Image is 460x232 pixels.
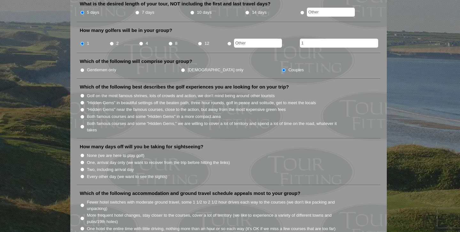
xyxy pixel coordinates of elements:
label: More frequent hotel changes, stay closer to the courses, cover a lot of territory (we like to exp... [87,212,344,225]
input: Other [307,8,355,17]
label: Which of the following will comprise your group? [80,58,192,65]
label: Two, including arrival day [87,166,134,173]
label: How many days off will you be taking for sightseeing? [80,143,204,150]
label: None (we are here to play golf) [87,152,144,159]
label: 10 days [197,9,212,16]
label: 4 [146,40,148,47]
label: 12 [205,40,209,47]
label: Both famous courses and some "Hidden Gems" in a more compact area [87,113,221,120]
input: Other [234,39,282,48]
label: "Hidden Gems" in beautiful settings off the beaten path, three hour rounds, golf in peace and sol... [87,100,316,106]
label: Fewer hotel switches with moderate ground travel, some 1 1/2 to 2 1/2 hour drives each way to the... [87,199,344,212]
label: Both famous courses and some "Hidden Gems," we are willing to cover a lot of territory and spend ... [87,120,344,133]
label: One hotel the entire time with little driving, nothing more than an hour or so each way (it’s OK ... [87,226,336,232]
label: "Hidden Gems" near the famous courses, close to the action, but away from the most expensive gree... [87,106,286,113]
label: 14 days [252,9,267,16]
label: One, arrival day only (we want to recover from the trip before hitting the links) [87,159,230,166]
label: 5 days [87,9,99,16]
label: 1 [87,40,89,47]
label: Gentlemen only [87,67,116,73]
label: 2 [116,40,119,47]
label: 7 days [142,9,154,16]
label: Which of the following accommodation and ground travel schedule appeals most to your group? [80,190,300,197]
label: Which of the following best describes the golf experiences you are looking for on your trip? [80,84,289,90]
label: [DEMOGRAPHIC_DATA] only [188,67,243,73]
label: What is the desired length of your tour, NOT including the first and last travel days? [80,1,271,7]
label: How many golfers will be in your group? [80,27,172,34]
label: Every other day (we want to see the sights) [87,174,167,180]
input: Additional non-golfers? Please specify # [300,39,378,48]
label: 8 [175,40,177,47]
label: Golf on the most famous shrines, lots of crowds and action, we don't mind being around other tour... [87,93,275,99]
label: Couples [288,67,304,73]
